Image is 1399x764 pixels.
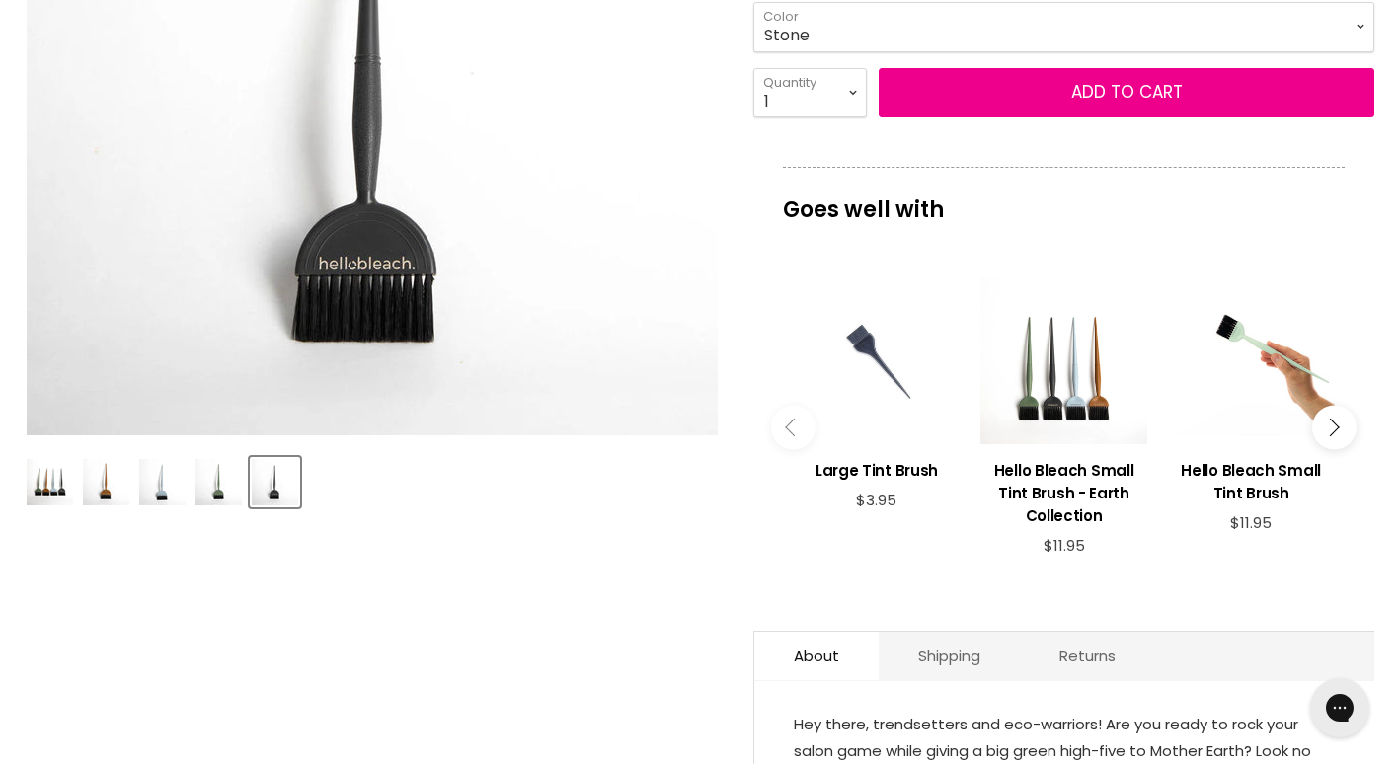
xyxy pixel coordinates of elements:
[83,459,129,505] img: Hello Bleach Large Tint Brush - Earth Collection
[879,632,1020,680] a: Shipping
[793,444,961,492] a: View product:Large Tint Brush
[754,632,879,680] a: About
[1230,512,1272,533] span: $11.95
[793,459,961,482] h3: Large Tint Brush
[1167,459,1335,504] h3: Hello Bleach Small Tint Brush
[27,459,73,505] img: Hello Bleach Large Tint Brush - Earth Collection
[783,167,1345,232] p: Goes well with
[195,459,242,505] img: Hello Bleach Large Tint Brush - Earth Collection
[25,457,75,507] button: Hello Bleach Large Tint Brush - Earth Collection
[1300,671,1379,744] iframe: Gorgias live chat messenger
[194,457,244,507] button: Hello Bleach Large Tint Brush - Earth Collection
[1071,80,1183,104] span: Add to cart
[856,490,896,510] span: $3.95
[81,457,131,507] button: Hello Bleach Large Tint Brush - Earth Collection
[1044,535,1085,556] span: $11.95
[1020,632,1155,680] a: Returns
[252,459,298,505] img: Hello Bleach Large Tint Brush - Earth Collection
[22,451,723,507] div: Product thumbnails
[879,68,1374,117] button: Add to cart
[137,457,188,507] button: Hello Bleach Large Tint Brush - Earth Collection
[980,444,1148,537] a: View product:Hello Bleach Small Tint Brush - Earth Collection
[139,459,186,505] img: Hello Bleach Large Tint Brush - Earth Collection
[980,459,1148,527] h3: Hello Bleach Small Tint Brush - Earth Collection
[250,457,300,507] button: Hello Bleach Large Tint Brush - Earth Collection
[753,68,867,117] select: Quantity
[1167,444,1335,514] a: View product:Hello Bleach Small Tint Brush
